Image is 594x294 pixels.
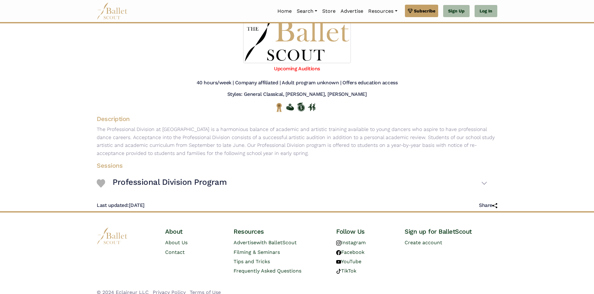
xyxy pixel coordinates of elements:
a: Sign Up [443,5,470,17]
img: instagram logo [336,240,341,245]
h4: About [165,227,224,236]
h4: Sign up for BalletScout [405,227,497,236]
span: Subscribe [414,7,435,14]
a: Frequently Asked Questions [234,268,301,274]
a: Contact [165,249,185,255]
a: Subscribe [405,5,438,17]
h5: [DATE] [97,202,145,209]
h4: Sessions [92,161,492,170]
a: Tips and Tricks [234,259,270,264]
a: Facebook [336,249,364,255]
a: Log In [475,5,497,17]
a: TikTok [336,268,356,274]
img: facebook logo [336,250,341,255]
img: Heart [97,179,105,188]
h5: Company affiliated | [235,80,281,86]
h5: Share [479,202,497,209]
h5: Adult program unknown | [282,80,341,86]
p: The Professional Division at [GEOGRAPHIC_DATA] is a harmonious balance of academic and artistic t... [92,125,502,157]
img: Offers Financial Aid [286,104,294,110]
a: Upcoming Auditions [274,66,320,72]
a: Advertise [338,5,366,18]
a: Create account [405,240,442,245]
a: Store [320,5,338,18]
h4: Description [92,115,502,123]
span: with BalletScout [256,240,297,245]
h3: Professional Division Program [113,177,227,188]
h4: Resources [234,227,326,236]
img: National [275,103,283,112]
a: YouTube [336,259,361,264]
img: tiktok logo [336,269,341,274]
a: Advertisewith BalletScout [234,240,297,245]
a: Home [275,5,294,18]
img: youtube logo [336,259,341,264]
img: Offers Scholarship [297,103,305,111]
a: About Us [165,240,188,245]
h5: Offers education access [342,80,397,86]
img: Logo [243,1,350,63]
a: Search [294,5,320,18]
button: Professional Division Program [113,175,487,193]
img: gem.svg [408,7,413,14]
h5: Styles: General Classical, [PERSON_NAME], [PERSON_NAME] [227,91,367,98]
a: Instagram [336,240,366,245]
h5: 40 hours/week | [197,80,234,86]
h4: Follow Us [336,227,395,236]
img: In Person [308,103,316,111]
a: Resources [366,5,400,18]
span: Last updated: [97,202,129,208]
img: logo [97,227,128,245]
a: Filming & Seminars [234,249,280,255]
